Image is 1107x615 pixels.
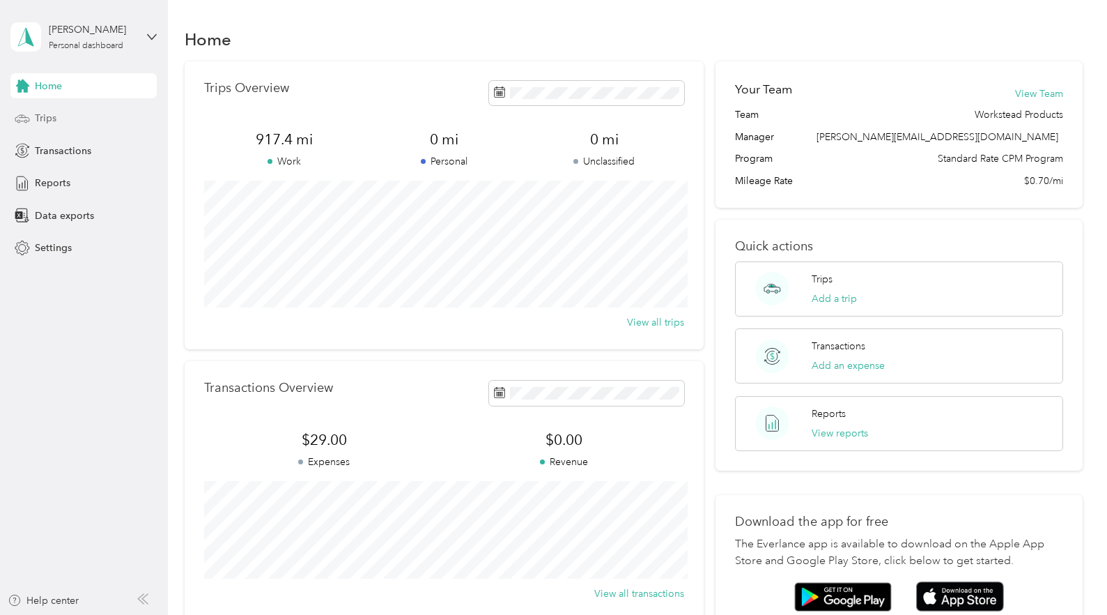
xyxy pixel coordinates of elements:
button: Add an expense [812,358,885,373]
p: Trips Overview [204,81,289,96]
span: Mileage Rate [735,174,793,188]
p: Trips [812,272,833,287]
p: Expenses [204,455,444,469]
p: Reports [812,407,846,421]
button: View reports [812,426,868,441]
p: Work [204,154,364,169]
span: Program [735,151,773,166]
button: Help center [8,593,79,608]
span: Data exports [35,208,94,223]
span: Reports [35,176,70,190]
iframe: Everlance-gr Chat Button Frame [1029,537,1107,615]
span: Settings [35,241,72,255]
div: [PERSON_NAME] [49,22,136,37]
button: View Team [1015,86,1063,101]
p: Transactions Overview [204,381,333,395]
p: Quick actions [735,239,1063,254]
span: Home [35,79,62,93]
img: Google play [794,582,892,612]
p: Transactions [812,339,865,354]
span: Team [735,107,759,122]
span: Manager [735,130,774,144]
span: $0.00 [444,430,683,450]
span: Standard Rate CPM Program [938,151,1063,166]
p: Revenue [444,455,683,469]
span: 0 mi [524,130,684,149]
span: 0 mi [364,130,525,149]
div: Personal dashboard [49,42,123,50]
p: Unclassified [524,154,684,169]
span: Workstead Products [975,107,1063,122]
h2: Your Team [735,81,792,98]
p: Download the app for free [735,515,1063,529]
span: Trips [35,111,56,126]
span: Transactions [35,144,91,158]
span: 917.4 mi [204,130,364,149]
h1: Home [185,32,231,47]
button: Add a trip [812,291,857,306]
p: The Everlance app is available to download on the Apple App Store and Google Play Store, click be... [735,536,1063,570]
button: View all transactions [594,586,684,601]
img: App store [916,582,1004,612]
button: View all trips [627,315,684,330]
span: [PERSON_NAME][EMAIL_ADDRESS][DOMAIN_NAME] [816,131,1058,143]
span: $29.00 [204,430,444,450]
p: Personal [364,154,525,169]
span: $0.70/mi [1024,174,1063,188]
